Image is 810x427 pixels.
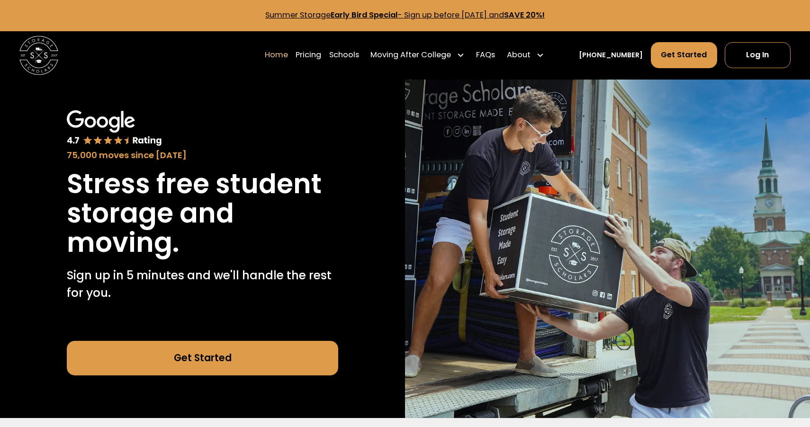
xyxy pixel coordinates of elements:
a: Schools [329,42,359,69]
a: [PHONE_NUMBER] [579,50,643,60]
img: Storage Scholars makes moving and storage easy. [405,80,810,418]
div: Moving After College [370,49,451,61]
div: 75,000 moves since [DATE] [67,149,338,162]
a: Summer StorageEarly Bird Special- Sign up before [DATE] andSAVE 20%! [265,9,545,20]
a: Pricing [296,42,321,69]
p: Sign up in 5 minutes and we'll handle the rest for you. [67,267,338,302]
img: Storage Scholars main logo [19,36,58,75]
div: About [507,49,531,61]
strong: SAVE 20%! [504,9,545,20]
a: Log In [725,42,791,68]
a: Get Started [67,341,338,376]
a: Home [265,42,288,69]
strong: Early Bird Special [331,9,397,20]
a: Get Started [651,42,717,68]
a: FAQs [476,42,495,69]
h1: Stress free student storage and moving. [67,169,338,258]
img: Google 4.7 star rating [67,110,162,147]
